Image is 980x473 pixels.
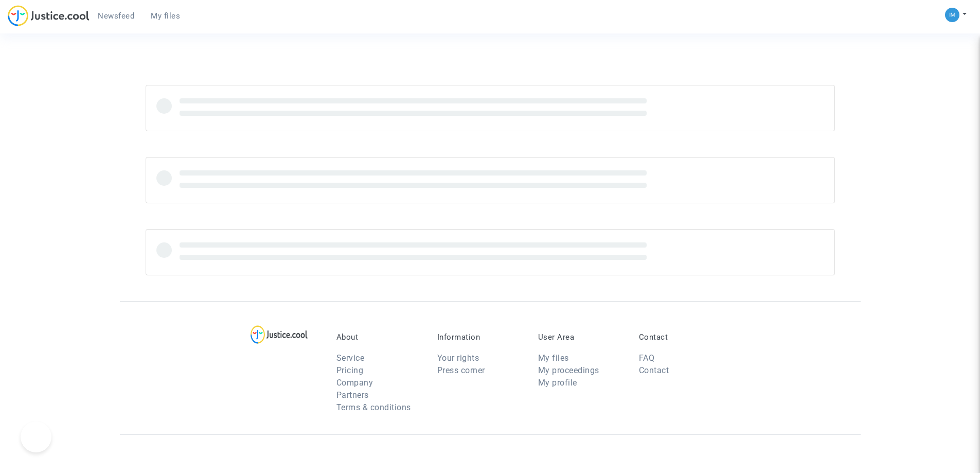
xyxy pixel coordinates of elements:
img: a105443982b9e25553e3eed4c9f672e7 [945,8,959,22]
a: Terms & conditions [336,402,411,412]
a: Partners [336,390,369,400]
span: Newsfeed [98,11,134,21]
a: Contact [639,365,669,375]
span: My files [151,11,180,21]
p: About [336,332,422,342]
a: Pricing [336,365,364,375]
a: Your rights [437,353,479,363]
img: jc-logo.svg [8,5,90,26]
a: FAQ [639,353,655,363]
p: Contact [639,332,724,342]
a: My files [538,353,569,363]
a: Service [336,353,365,363]
iframe: Toggle Customer Support [21,422,51,452]
p: User Area [538,332,623,342]
a: Company [336,378,373,388]
a: My profile [538,378,577,388]
img: logo-lg.svg [251,325,308,344]
a: My files [142,8,188,24]
a: Newsfeed [90,8,142,24]
a: My proceedings [538,365,599,375]
p: Information [437,332,523,342]
a: Press corner [437,365,485,375]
